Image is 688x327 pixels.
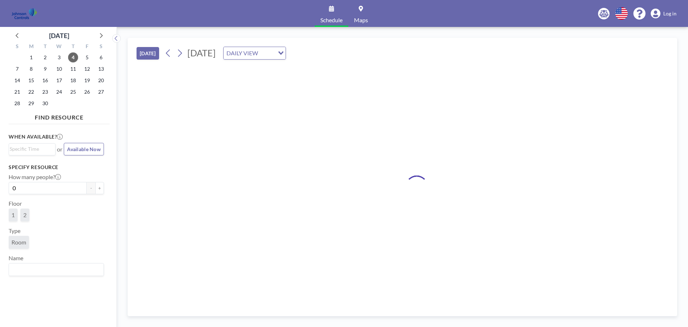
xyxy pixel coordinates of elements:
span: Saturday, September 13, 2025 [96,64,106,74]
label: Floor [9,200,22,207]
span: Thursday, September 4, 2025 [68,52,78,62]
button: [DATE] [137,47,159,60]
span: or [57,146,62,153]
div: Search for option [9,263,104,276]
span: Monday, September 1, 2025 [26,52,36,62]
span: Thursday, September 18, 2025 [68,75,78,85]
span: Friday, September 12, 2025 [82,64,92,74]
button: Available Now [64,143,104,155]
span: Friday, September 26, 2025 [82,87,92,97]
span: Log in [663,10,677,17]
span: Sunday, September 21, 2025 [12,87,22,97]
div: F [80,42,94,52]
div: [DATE] [49,31,69,41]
span: Wednesday, September 17, 2025 [54,75,64,85]
span: Sunday, September 28, 2025 [12,98,22,108]
div: S [10,42,24,52]
span: Sunday, September 7, 2025 [12,64,22,74]
span: Monday, September 15, 2025 [26,75,36,85]
span: Saturday, September 27, 2025 [96,87,106,97]
label: Name [9,254,23,262]
span: Tuesday, September 23, 2025 [40,87,50,97]
div: W [52,42,66,52]
span: Maps [354,17,368,23]
img: organization-logo [11,6,37,21]
span: Tuesday, September 2, 2025 [40,52,50,62]
span: Available Now [67,146,101,152]
span: Tuesday, September 16, 2025 [40,75,50,85]
input: Search for option [10,265,100,274]
span: Friday, September 5, 2025 [82,52,92,62]
span: Monday, September 29, 2025 [26,98,36,108]
span: 2 [23,211,27,219]
span: Wednesday, September 10, 2025 [54,64,64,74]
span: [DATE] [187,47,216,58]
input: Search for option [260,48,274,58]
div: Search for option [224,47,286,59]
h3: Specify resource [9,164,104,170]
div: M [24,42,38,52]
a: Log in [651,9,677,19]
span: Monday, September 8, 2025 [26,64,36,74]
span: Sunday, September 14, 2025 [12,75,22,85]
button: - [87,182,95,194]
span: Schedule [320,17,343,23]
span: Wednesday, September 24, 2025 [54,87,64,97]
input: Search for option [10,145,51,153]
span: Monday, September 22, 2025 [26,87,36,97]
span: Wednesday, September 3, 2025 [54,52,64,62]
div: T [38,42,52,52]
span: Saturday, September 20, 2025 [96,75,106,85]
span: DAILY VIEW [225,48,259,58]
div: S [94,42,108,52]
div: Search for option [9,144,55,154]
span: Tuesday, September 30, 2025 [40,98,50,108]
span: Room [11,239,26,246]
span: Thursday, September 25, 2025 [68,87,78,97]
span: Friday, September 19, 2025 [82,75,92,85]
div: T [66,42,80,52]
label: How many people? [9,173,61,181]
span: 1 [11,211,15,219]
span: Saturday, September 6, 2025 [96,52,106,62]
label: Type [9,227,20,234]
span: Tuesday, September 9, 2025 [40,64,50,74]
span: Thursday, September 11, 2025 [68,64,78,74]
button: + [95,182,104,194]
h4: FIND RESOURCE [9,111,110,121]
